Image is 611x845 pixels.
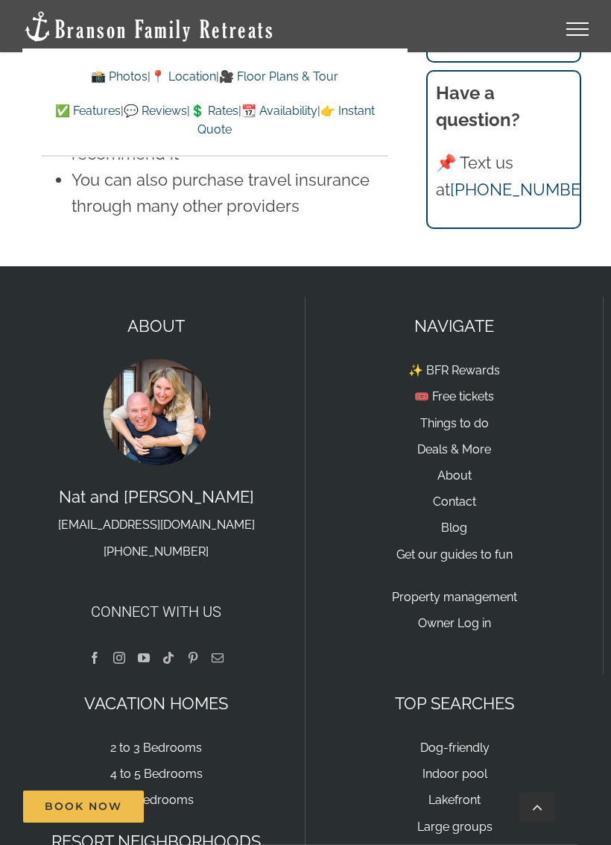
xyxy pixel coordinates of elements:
[101,356,212,468] img: Nat and Tyann
[124,104,187,118] a: 💬 Reviews
[417,442,491,456] a: Deals & More
[433,494,476,509] a: Contact
[89,652,101,664] a: Facebook
[151,69,216,84] a: 📍 Location
[212,652,224,664] a: Mail
[436,80,571,133] h3: Have a question?
[241,104,317,118] a: 📆 Availability
[45,800,122,813] span: Book Now
[187,652,199,664] a: Pinterest
[436,150,571,202] p: 📌 Text us at
[72,167,388,219] li: You can also purchase travel insurance through many other providers
[22,484,290,563] p: Nat and [PERSON_NAME]
[219,69,338,84] a: 🎥 Floor Plans & Tour
[22,600,290,623] h4: Connect with us
[23,791,144,823] a: Book Now
[422,767,487,781] a: Indoor pool
[58,518,255,532] a: [EMAIL_ADDRESS][DOMAIN_NAME]
[190,104,238,118] a: 💲 Rates
[414,389,494,403] a: 🎟️ Free tickets
[437,468,472,483] a: About
[420,741,490,755] a: Dog-friendly
[22,691,290,717] p: VACATION HOMES
[110,741,202,755] a: 2 to 3 Bedrooms
[42,67,388,87] p: | |
[110,767,203,781] a: 4 to 5 Bedrooms
[396,547,513,562] a: Get our guides to fun
[408,363,500,377] a: ✨ BFR Rewards
[22,10,275,43] img: Branson Family Retreats Logo
[420,416,489,430] a: Things to do
[113,652,125,664] a: Instagram
[441,521,467,535] a: Blog
[450,180,595,199] a: [PHONE_NUMBER]
[55,104,121,118] a: ✅ Features
[91,69,148,84] a: 📸 Photos
[418,616,491,630] a: Owner Log in
[104,544,209,559] a: [PHONE_NUMBER]
[548,22,607,36] a: Toggle Menu
[197,104,375,137] a: 👉 Instant Quote
[417,820,493,834] a: Large groups
[22,313,290,339] p: ABOUT
[162,652,174,664] a: Tiktok
[320,691,589,717] p: TOP SEARCHES
[42,101,388,139] p: | | | |
[320,313,588,339] p: NAVIGATE
[392,590,517,604] a: Property management
[138,652,150,664] a: YouTube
